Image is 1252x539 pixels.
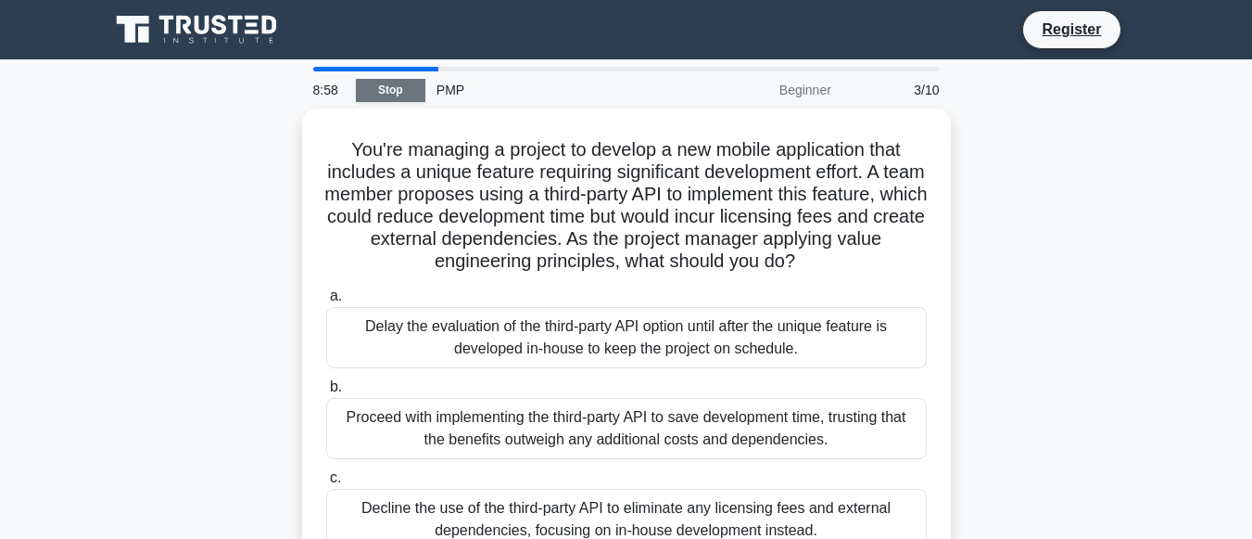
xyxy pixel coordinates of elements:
div: Beginner [680,71,842,109]
div: Proceed with implementing the third-party API to save development time, trusting that the benefit... [326,398,927,459]
span: a. [330,288,342,303]
h5: You're managing a project to develop a new mobile application that includes a unique feature requ... [324,138,929,274]
a: Register [1031,18,1112,41]
div: PMP [425,71,680,109]
div: Delay the evaluation of the third-party API option until after the unique feature is developed in... [326,307,927,368]
span: c. [330,469,341,485]
a: Stop [356,79,425,102]
div: 8:58 [302,71,356,109]
div: 3/10 [842,71,951,109]
span: b. [330,379,342,394]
